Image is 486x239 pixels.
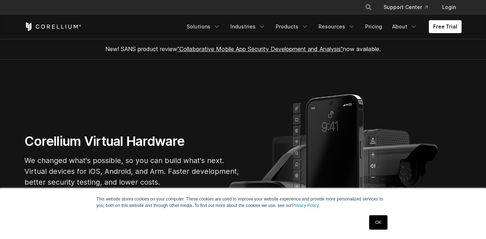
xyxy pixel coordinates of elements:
a: OK [369,215,388,230]
div: Navigation Menu [356,1,462,14]
h1: Corellium Virtual Hardware [24,133,240,149]
a: "Collaborative Mobile App Security Development and Analysis" [177,45,343,53]
a: Corellium Home [24,22,82,31]
a: About [388,20,422,33]
a: Industries [226,20,270,33]
a: Privacy Policy. [292,203,320,208]
a: Support Center [378,1,434,14]
a: Products [271,20,313,33]
a: Free Trial [429,20,462,33]
a: Resources [314,20,359,33]
p: This website stores cookies on your computer. These cookies are used to improve your website expe... [96,196,390,209]
button: Search [362,1,375,14]
span: New! SANS product review now available. [105,45,381,53]
a: Login [436,1,462,14]
div: Navigation Menu [182,20,462,33]
p: We changed what's possible, so you can build what's next. Virtual devices for iOS, Android, and A... [24,155,240,188]
a: Solutions [182,20,225,33]
a: Pricing [361,20,386,33]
